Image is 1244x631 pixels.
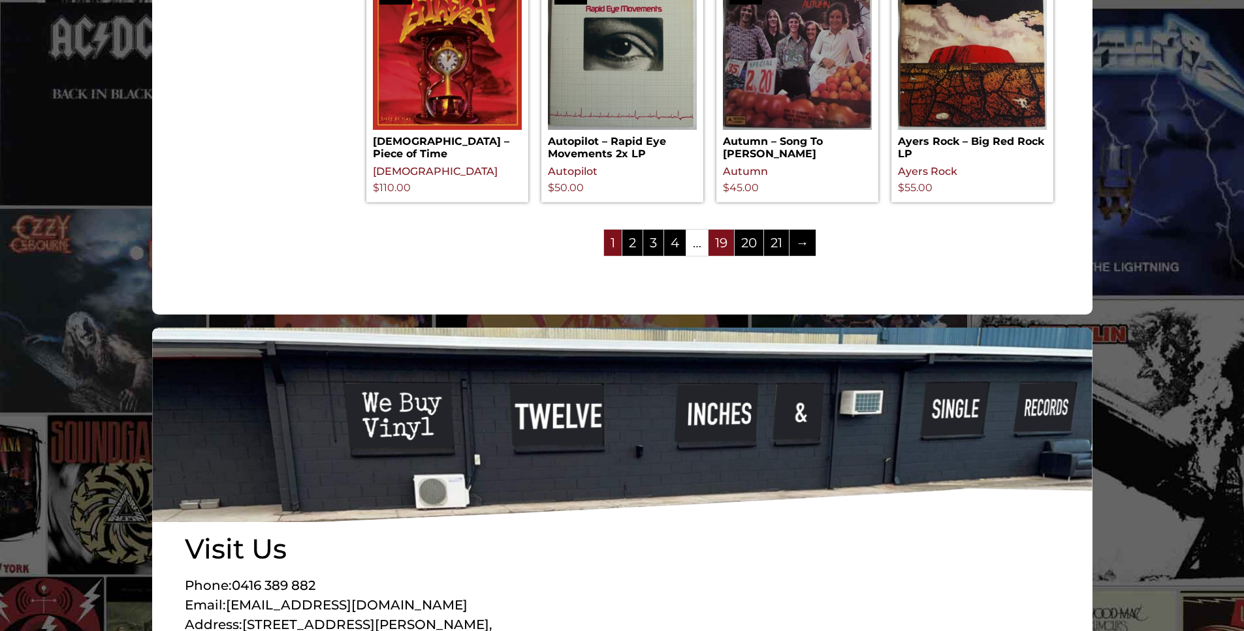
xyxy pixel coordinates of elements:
a: [DEMOGRAPHIC_DATA] [373,165,498,177]
a: Page 3 [643,230,663,256]
h2: Autopilot – Rapid Eye Movements 2x LP [548,130,697,160]
a: Autumn [723,165,768,177]
span: … [686,230,708,256]
nav: Product Pagination [366,228,1053,262]
a: Ayers Rock [898,165,957,177]
a: Page 4 [664,230,686,256]
span: $ [723,181,729,194]
span: $ [373,181,379,194]
span: $ [548,181,554,194]
h2: Ayers Rock – Big Red Rock LP [898,130,1047,160]
a: Page 2 [622,230,643,256]
span: Page 1 [604,230,622,256]
a: Page 20 [735,230,763,256]
bdi: 45.00 [723,181,759,194]
a: Autopilot [548,165,598,177]
span: $ [898,181,904,194]
bdi: 55.00 [898,181,933,194]
a: [EMAIL_ADDRESS][DOMAIN_NAME] [226,597,468,613]
a: 0416 389 882 [232,577,315,593]
a: → [789,230,816,256]
a: Page 19 [709,230,734,256]
h2: Autumn – Song To [PERSON_NAME] [723,130,872,160]
bdi: 50.00 [548,181,584,194]
h2: Visit Us [185,535,622,562]
bdi: 110.00 [373,181,411,194]
h2: [DEMOGRAPHIC_DATA] – Piece of Time [373,130,522,160]
a: Page 21 [764,230,789,256]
